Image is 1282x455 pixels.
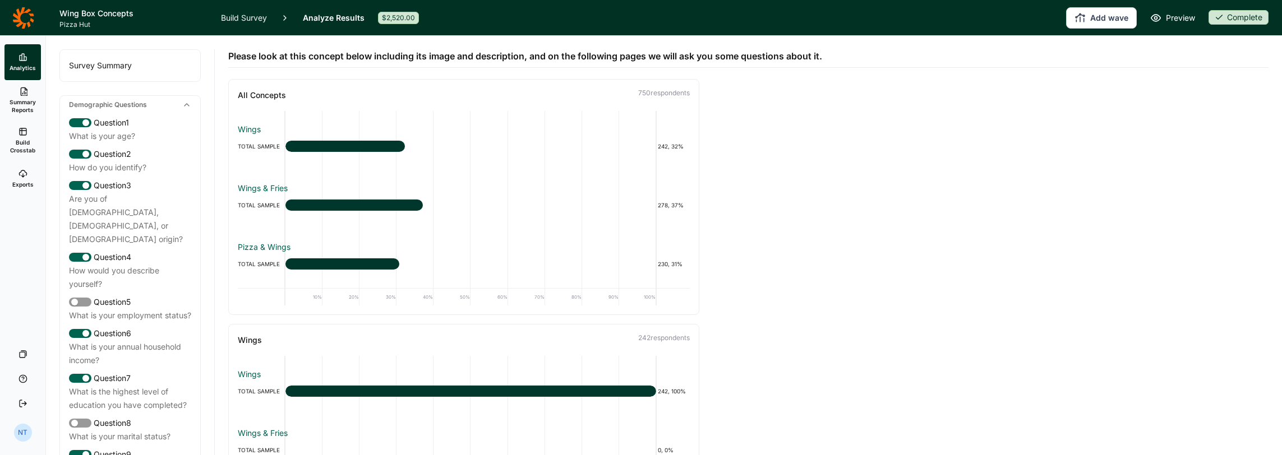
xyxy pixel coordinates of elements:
[60,50,200,81] div: Survey Summary
[4,80,41,120] a: Summary Reports
[69,430,191,443] div: What is your marital status?
[238,89,286,102] h3: All Concepts
[69,416,191,430] div: Question 8
[9,138,36,154] span: Build Crosstab
[69,129,191,143] div: What is your age?
[322,289,359,305] div: 20%
[656,198,690,212] div: 278, 37%
[238,384,285,398] div: TOTAL SAMPLE
[359,289,396,305] div: 30%
[60,96,200,114] div: Demographic Questions
[12,180,34,188] span: Exports
[378,12,419,24] div: $2,520.00
[69,250,191,264] div: Question 4
[1166,11,1195,25] span: Preview
[69,309,191,322] div: What is your employment status?
[69,264,191,291] div: How would you describe yourself?
[228,49,822,63] span: Please look at this concept below including its image and description, and on the following pages...
[69,385,191,412] div: What is the highest level of education you have completed?
[238,428,690,439] div: Wings & Fries
[434,289,471,305] div: 50%
[69,192,191,246] div: Are you of [DEMOGRAPHIC_DATA], [DEMOGRAPHIC_DATA], or [DEMOGRAPHIC_DATA] origin?
[69,147,191,161] div: Question 2
[4,161,41,197] a: Exports
[238,369,690,380] div: Wings
[4,120,41,161] a: Build Crosstab
[238,198,285,212] div: TOTAL SAMPLE
[14,424,32,442] div: NT
[238,242,690,253] div: Pizza & Wings
[59,20,207,29] span: Pizza Hut
[471,289,508,305] div: 60%
[262,333,690,347] p: 242 respondent s
[69,327,191,340] div: Question 6
[238,257,285,271] div: TOTAL SAMPLE
[69,179,191,192] div: Question 3
[238,124,690,135] div: Wings
[69,116,191,129] div: Question 1
[238,183,690,194] div: Wings & Fries
[656,257,690,271] div: 230, 31%
[9,98,36,114] span: Summary Reports
[59,7,207,20] h1: Wing Box Concepts
[4,44,41,80] a: Analytics
[286,89,690,102] p: 750 respondent s
[656,140,690,153] div: 242, 32%
[238,333,262,347] h3: Wings
[10,64,36,72] span: Analytics
[396,289,434,305] div: 40%
[285,289,322,305] div: 10%
[619,289,656,305] div: 100%
[545,289,582,305] div: 80%
[1209,10,1269,26] button: Complete
[69,340,191,367] div: What is your annual household income?
[508,289,545,305] div: 70%
[69,372,191,385] div: Question 7
[1150,11,1195,25] a: Preview
[1209,10,1269,25] div: Complete
[69,295,191,309] div: Question 5
[582,289,619,305] div: 90%
[238,140,285,153] div: TOTAL SAMPLE
[1066,7,1137,29] button: Add wave
[69,161,191,174] div: How do you identify?
[656,384,690,398] div: 242, 100%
